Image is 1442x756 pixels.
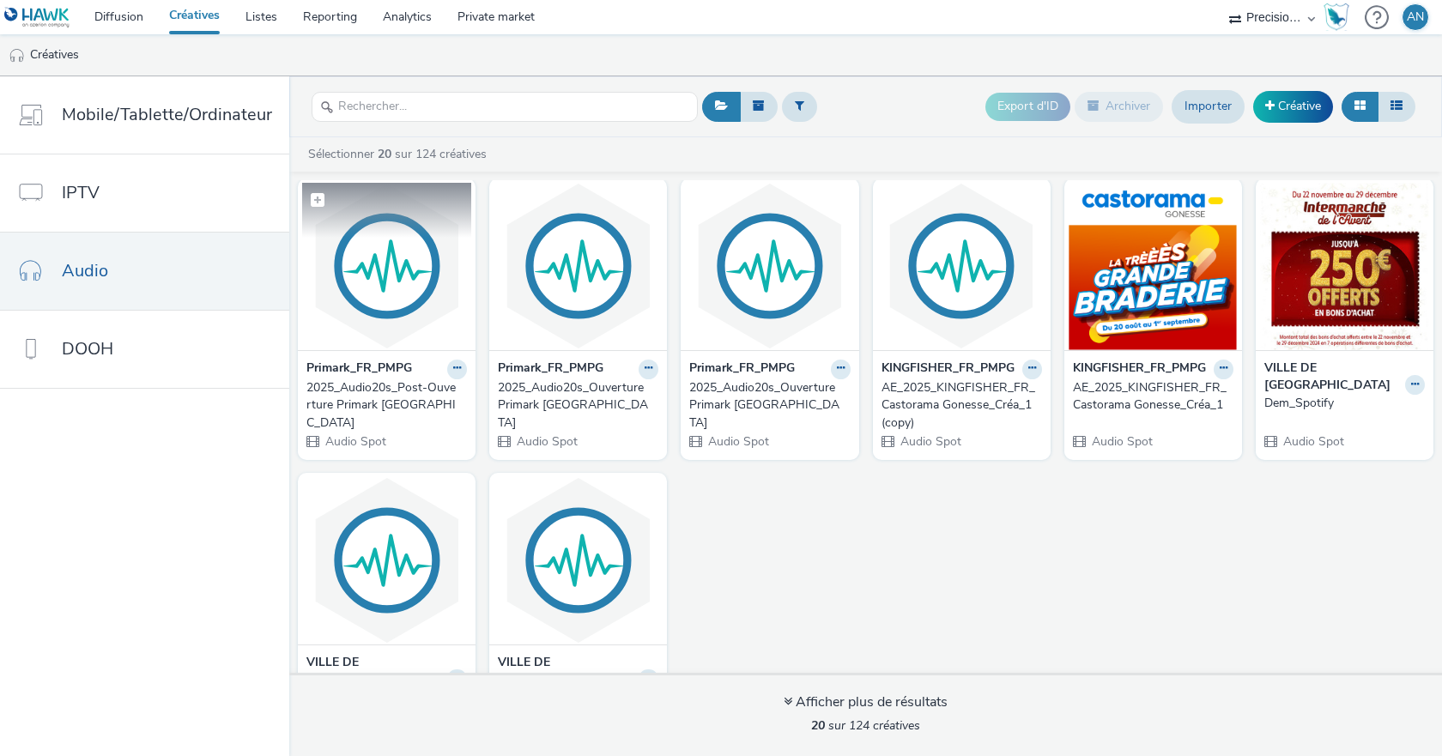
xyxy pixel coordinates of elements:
span: sur 124 créatives [811,717,920,734]
span: Audio Spot [1090,433,1153,450]
a: Importer [1172,90,1245,123]
span: Audio Spot [1281,433,1344,450]
div: Dem_Spotify [1264,395,1418,412]
span: Mobile/Tablette/Ordinateur [62,102,272,127]
a: 2025_Audio20s_Post-Ouverture Primark [GEOGRAPHIC_DATA] [306,379,467,432]
strong: VILLE DE [GEOGRAPHIC_DATA] [306,654,443,689]
img: AE_2025_KINGFISHER_FR_Castorama Gonesse_Créa_1 visual [1069,183,1238,350]
span: DOOH [62,336,113,361]
img: Hawk Academy [1324,3,1349,31]
div: AE_2025_KINGFISHER_FR_Castorama Gonesse_Créa_1 (copy) [882,379,1035,432]
strong: KINGFISHER_FR_PMPG [1073,360,1206,379]
img: Demo_Rennes visual [302,477,471,644]
strong: KINGFISHER_FR_PMPG [882,360,1015,379]
a: Dem_Spotify [1264,395,1425,412]
div: Afficher plus de résultats [784,692,948,712]
div: 2025_Audio20s_Post-Ouverture Primark [GEOGRAPHIC_DATA] [306,379,460,432]
img: Dem_Spotify visual [1260,183,1429,350]
span: IPTV [62,180,100,205]
img: undefined Logo [4,7,70,28]
strong: 20 [811,717,825,734]
span: Audio Spot [706,433,769,450]
img: 2025_Ville de Rennes_Expo 2025_Audio visual [494,477,663,644]
strong: Primark_FR_PMPG [689,360,795,379]
img: 2025_Audio20s_Post-Ouverture Primark Caen visual [302,183,471,350]
strong: 20 [378,146,391,162]
div: 2025_Audio20s_Ouverture Primark [GEOGRAPHIC_DATA] [498,379,651,432]
div: AE_2025_KINGFISHER_FR_Castorama Gonesse_Créa_1 [1073,379,1227,414]
strong: Primark_FR_PMPG [306,360,412,379]
img: audio [9,47,26,64]
div: AN [1407,4,1424,30]
a: AE_2025_KINGFISHER_FR_Castorama Gonesse_Créa_1 [1073,379,1233,414]
a: Créative [1253,91,1333,122]
img: AE_2025_KINGFISHER_FR_Castorama Gonesse_Créa_1 (copy) visual [877,183,1046,350]
button: Archiver [1075,92,1163,121]
a: Hawk Academy [1324,3,1356,31]
button: Export d'ID [985,93,1070,120]
a: AE_2025_KINGFISHER_FR_Castorama Gonesse_Créa_1 (copy) [882,379,1042,432]
a: Sélectionner sur 124 créatives [306,146,494,162]
span: Audio [62,258,108,283]
span: Audio Spot [899,433,961,450]
div: 2025_Audio20s_Ouverture Primark [GEOGRAPHIC_DATA] [689,379,843,432]
button: Grille [1342,92,1378,121]
a: 2025_Audio20s_Ouverture Primark [GEOGRAPHIC_DATA] [498,379,658,432]
a: 2025_Audio20s_Ouverture Primark [GEOGRAPHIC_DATA] [689,379,850,432]
strong: VILLE DE [GEOGRAPHIC_DATA] [498,654,634,689]
strong: VILLE DE [GEOGRAPHIC_DATA] [1264,360,1401,395]
strong: Primark_FR_PMPG [498,360,603,379]
span: Audio Spot [324,433,386,450]
button: Liste [1378,92,1415,121]
img: 2025_Audio20s_Ouverture Primark Caen visual [494,183,663,350]
img: 2025_Audio20s_Ouverture Primark Montpellier visual [685,183,854,350]
input: Rechercher... [312,92,698,122]
span: Audio Spot [515,433,578,450]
